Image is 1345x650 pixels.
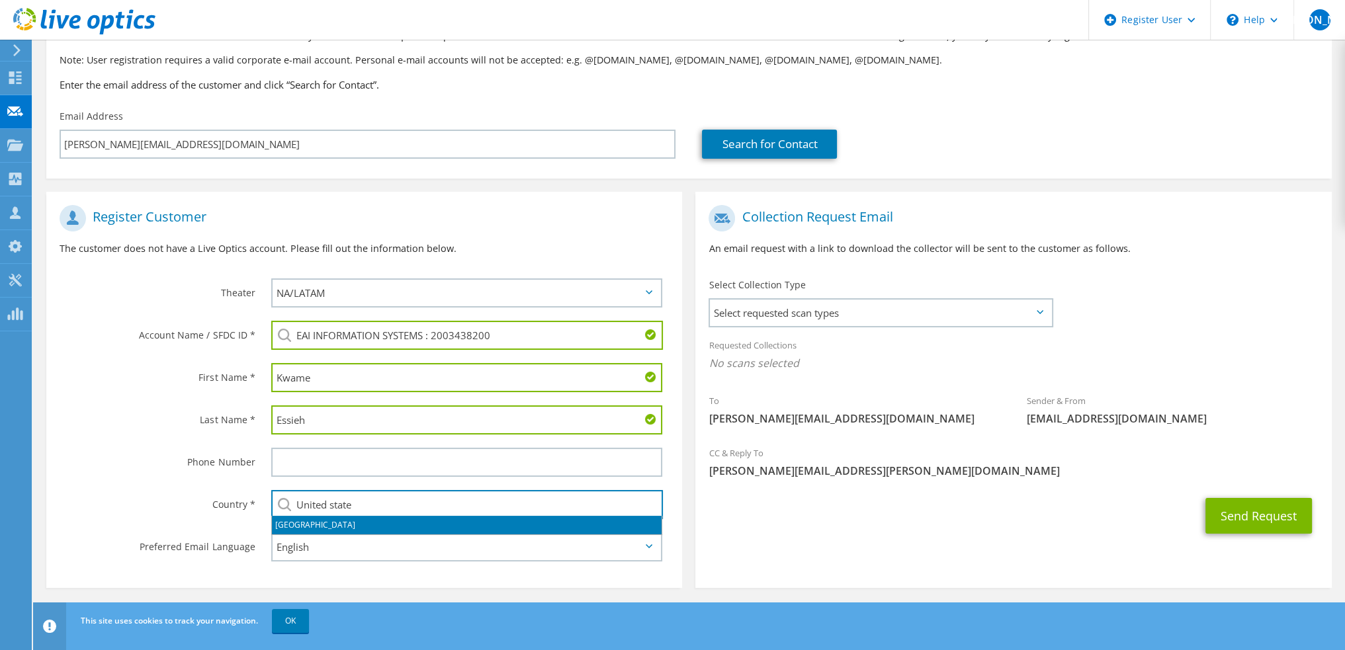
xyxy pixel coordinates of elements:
[1014,387,1332,432] div: Sender & From
[709,205,1311,231] h1: Collection Request Email
[1027,411,1319,426] span: [EMAIL_ADDRESS][DOMAIN_NAME]
[702,130,837,159] a: Search for Contact
[60,363,255,384] label: First Name *
[60,77,1319,92] h3: Enter the email address of the customer and click “Search for Contact”.
[1227,14,1238,26] svg: \n
[709,241,1318,256] p: An email request with a link to download the collector will be sent to the customer as follows.
[60,448,255,469] label: Phone Number
[709,464,1318,478] span: [PERSON_NAME][EMAIL_ADDRESS][PERSON_NAME][DOMAIN_NAME]
[60,532,255,553] label: Preferred Email Language
[60,490,255,511] label: Country *
[60,241,669,256] p: The customer does not have a Live Optics account. Please fill out the information below.
[60,53,1319,67] p: Note: User registration requires a valid corporate e-mail account. Personal e-mail accounts will ...
[60,205,662,231] h1: Register Customer
[60,405,255,427] label: Last Name *
[60,321,255,342] label: Account Name / SFDC ID *
[1309,9,1330,30] span: [PERSON_NAME]
[695,439,1331,485] div: CC & Reply To
[81,615,258,626] span: This site uses cookies to track your navigation.
[709,356,1318,370] span: No scans selected
[272,516,662,534] li: [GEOGRAPHIC_DATA]
[60,278,255,300] label: Theater
[710,300,1051,326] span: Select requested scan types
[60,110,123,123] label: Email Address
[1205,498,1312,534] button: Send Request
[272,609,309,633] a: OK
[695,387,1014,432] div: To
[695,331,1331,380] div: Requested Collections
[709,278,805,292] label: Select Collection Type
[709,411,1000,426] span: [PERSON_NAME][EMAIL_ADDRESS][DOMAIN_NAME]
